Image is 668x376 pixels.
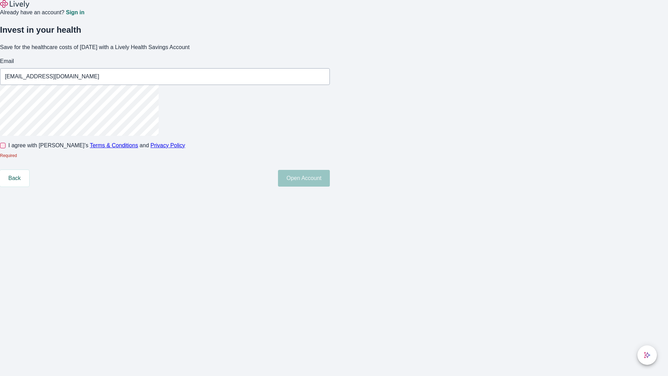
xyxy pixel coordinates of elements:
[637,345,657,365] button: chat
[90,142,138,148] a: Terms & Conditions
[644,352,651,359] svg: Lively AI Assistant
[151,142,185,148] a: Privacy Policy
[66,10,84,15] a: Sign in
[8,141,185,150] span: I agree with [PERSON_NAME]’s and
